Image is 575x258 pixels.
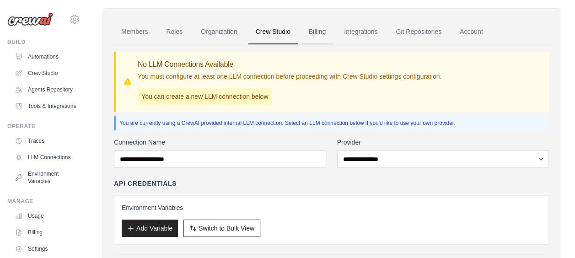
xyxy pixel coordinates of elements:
[114,179,177,188] h4: API Credentials
[114,20,155,44] a: Members
[7,198,80,205] div: Manage
[193,20,244,44] a: Organization
[119,119,545,127] p: You are currently using a CrewAI provided internal LLM connection. Select an LLM connection below...
[11,150,80,165] a: LLM Connections
[7,12,53,26] img: Logo
[337,20,385,44] a: Integrations
[11,66,80,81] a: Crew Studio
[301,20,333,44] a: Billing
[11,49,80,64] a: Automations
[7,123,80,130] div: Operate
[122,220,178,237] button: Add Variable
[248,20,298,44] a: Crew Studio
[138,88,272,105] p: You can create a new LLM connection below
[11,167,80,188] a: Environment Variables
[11,242,80,256] a: Settings
[183,220,260,237] button: Switch to Bulk View
[11,82,80,97] a: Agents Repository
[452,20,490,44] a: Account
[199,224,254,233] span: Switch to Bulk View
[138,59,441,70] h3: No LLM Connections Available
[159,20,190,44] a: Roles
[11,134,80,148] a: Traces
[388,20,449,44] a: Git Repositories
[138,72,441,81] p: You must configure at least one LLM connection before proceeding with Crew Studio settings config...
[529,214,575,258] iframe: Chat Widget
[11,209,80,223] a: Usage
[122,203,541,212] h3: Environment Variables
[337,138,549,147] label: Provider
[11,225,80,240] a: Billing
[114,138,326,147] label: Connection Name
[7,38,80,46] div: Build
[11,99,80,113] a: Tools & Integrations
